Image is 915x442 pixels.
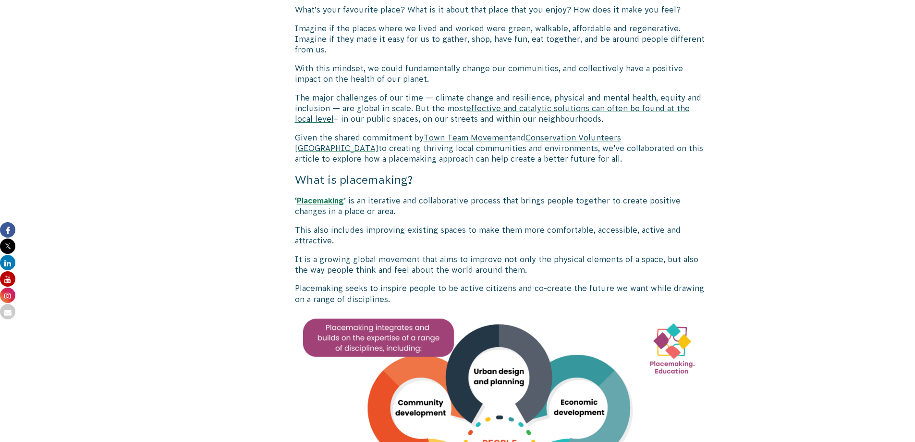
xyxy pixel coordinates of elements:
span: Imagine if the places where we lived and worked were green, walkable, affordable and regenerative... [295,24,705,54]
span: – in our public spaces, on our streets and within our neighbourhoods. [334,114,603,123]
span: to creating thriving local communities and environments, we’ve collaborated on this article to ex... [295,144,703,163]
span: This also includes improving existing spaces to make them more comfortable, accessible, active an... [295,226,681,245]
span: With this mindset, we could fundamentally change our communities, and collectively have a positiv... [295,64,683,83]
span: What’s your favourite place? What is it about that place that you enjoy? How does it make you feel? [295,5,681,14]
a: effective and catalytic solutions can often be found at the local level [295,104,690,123]
span: The major challenges of our time — climate change and resilience, physical and mental health, equ... [295,93,701,113]
span: Given the shared commitment by [295,133,424,142]
a: Placemaking [297,196,344,205]
a: Town Team Movement [424,133,512,142]
span: ‘ [295,196,297,205]
span: Placemaking seeks to inspire people to be active citizens and co-create the future we want while ... [295,284,704,303]
span: ’ is an iterative and collaborative process that brings people together to create positive change... [295,196,681,215]
span: What is placemaking? [295,174,413,186]
span: It is a growing global movement that aims to improve not only the physical elements of a space, b... [295,255,698,274]
span: and [512,133,525,142]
